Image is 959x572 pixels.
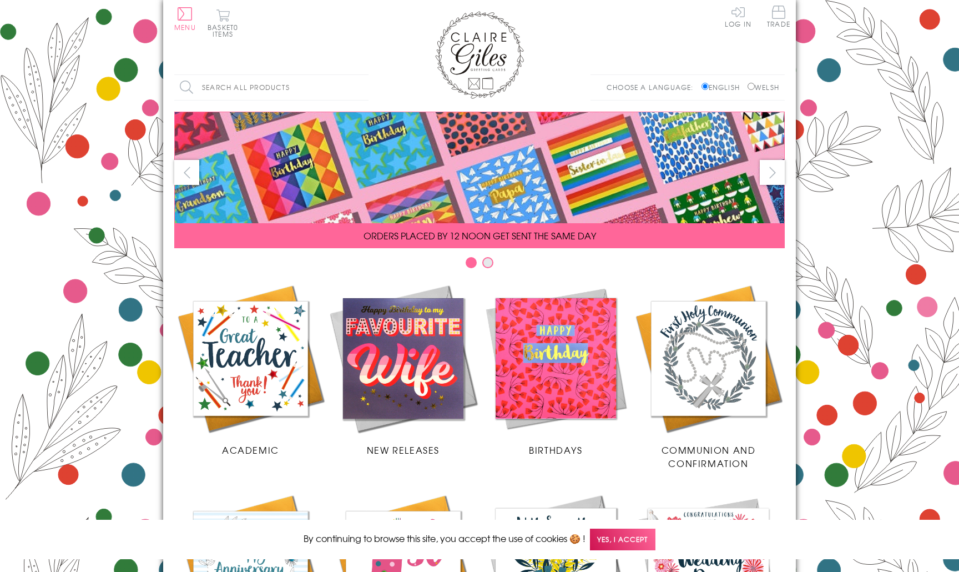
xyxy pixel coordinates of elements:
[174,160,199,185] button: prev
[367,443,440,456] span: New Releases
[529,443,582,456] span: Birthdays
[748,82,779,92] label: Welsh
[174,75,369,100] input: Search all products
[479,282,632,456] a: Birthdays
[222,443,279,456] span: Academic
[174,7,196,31] button: Menu
[767,6,790,27] span: Trade
[590,529,655,550] span: Yes, I accept
[748,83,755,90] input: Welsh
[174,22,196,32] span: Menu
[482,257,493,268] button: Carousel Page 2
[607,82,699,92] p: Choose a language:
[760,160,785,185] button: next
[435,11,524,99] img: Claire Giles Greetings Cards
[327,282,479,456] a: New Releases
[364,229,596,242] span: ORDERS PLACED BY 12 NOON GET SENT THE SAME DAY
[701,82,745,92] label: English
[662,443,756,470] span: Communion and Confirmation
[632,282,785,470] a: Communion and Confirmation
[357,75,369,100] input: Search
[701,83,709,90] input: English
[725,6,751,27] a: Log In
[174,257,785,274] div: Carousel Pagination
[466,257,477,268] button: Carousel Page 1 (Current Slide)
[208,9,238,37] button: Basket0 items
[767,6,790,29] a: Trade
[213,22,238,39] span: 0 items
[174,282,327,456] a: Academic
